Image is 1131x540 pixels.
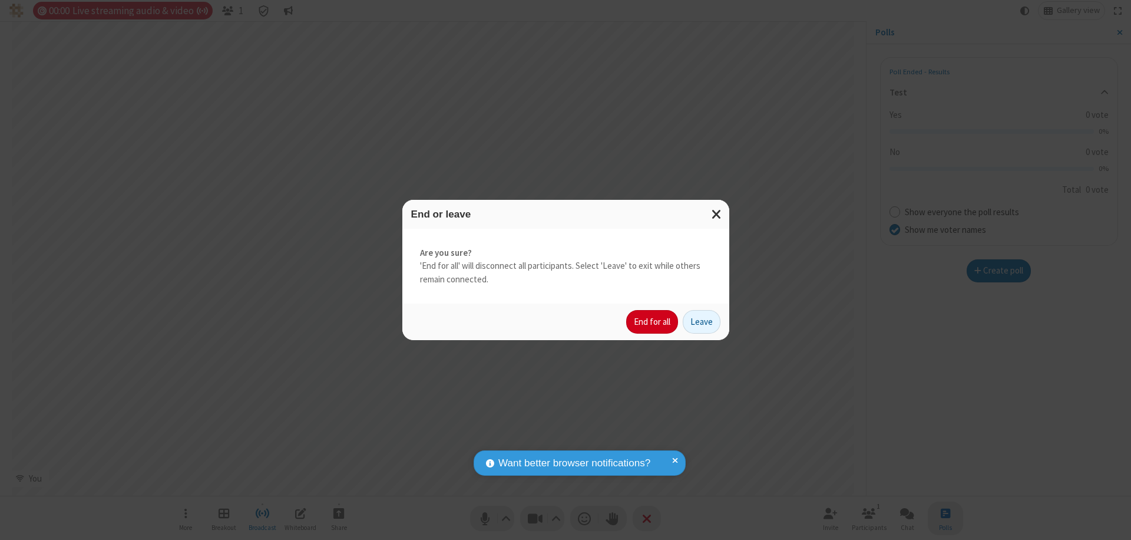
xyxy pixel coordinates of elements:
h3: End or leave [411,209,720,220]
span: Want better browser notifications? [498,456,650,471]
strong: Are you sure? [420,246,712,260]
button: End for all [626,310,678,334]
button: Leave [683,310,720,334]
div: 'End for all' will disconnect all participants. Select 'Leave' to exit while others remain connec... [402,229,729,304]
button: Close modal [705,200,729,229]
